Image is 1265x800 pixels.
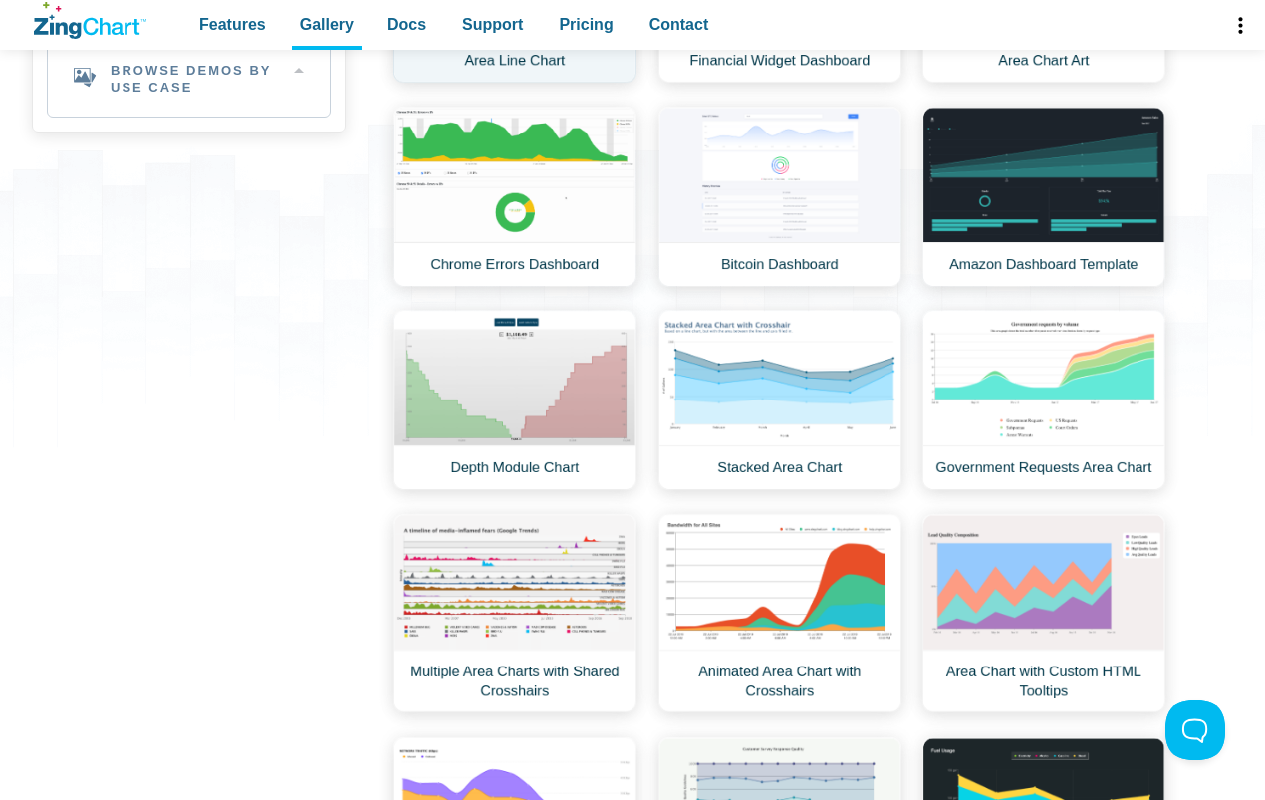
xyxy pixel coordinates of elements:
a: Depth Module Chart [393,310,636,490]
a: Chrome Errors Dashboard [393,107,636,287]
a: Amazon Dashboard Template [922,107,1165,287]
a: Multiple Area Charts with Shared Crosshairs [393,514,636,712]
a: Bitcoin Dashboard [658,107,901,287]
iframe: Toggle Customer Support [1165,700,1225,760]
span: Contact [649,11,709,38]
span: Support [462,11,523,38]
span: Docs [387,11,426,38]
h2: Browse Demos By Use Case [48,37,330,117]
a: Stacked Area Chart [658,310,901,490]
span: Gallery [300,11,354,38]
span: Pricing [559,11,613,38]
a: Area Chart with Custom HTML Tooltips [922,514,1165,712]
a: ZingChart Logo. Click to return to the homepage [34,2,146,39]
a: Animated Area Chart with Crosshairs [658,514,901,712]
span: Features [199,11,266,38]
a: Government Requests Area Chart [922,310,1165,490]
